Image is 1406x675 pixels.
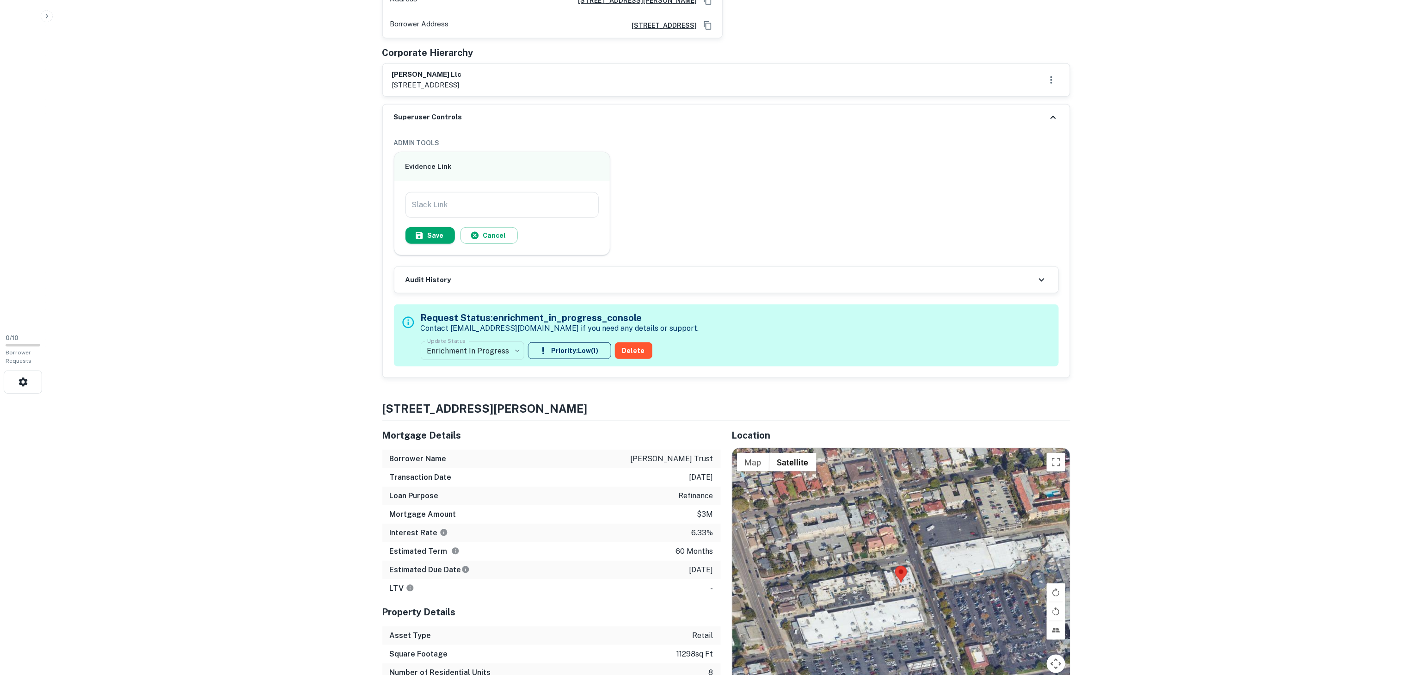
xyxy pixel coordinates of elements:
h6: Audit History [405,275,451,285]
label: Update Status [427,337,466,345]
h6: LTV [390,583,414,594]
p: [PERSON_NAME] trust [631,453,713,464]
p: 11298 sq ft [677,649,713,660]
div: Enrichment In Progress [421,338,524,364]
h6: Transaction Date [390,472,452,483]
button: Tilt map [1047,621,1065,640]
button: Priority:Low(1) [528,342,611,359]
button: Show satellite imagery [769,453,817,471]
span: Borrower Requests [6,349,31,364]
button: Save [405,227,455,244]
p: retail [693,630,713,641]
p: $3m [697,509,713,520]
h5: Property Details [382,605,721,619]
button: Map camera controls [1047,655,1065,673]
button: Show street map [737,453,769,471]
h6: Estimated Due Date [390,564,470,576]
h6: Estimated Term [390,546,460,557]
h6: Mortgage Amount [390,509,456,520]
h6: Evidence Link [405,161,599,172]
h6: Square Footage [390,649,448,660]
svg: Estimate is based on a standard schedule for this type of loan. [461,565,470,574]
h5: Corporate Hierarchy [382,46,473,60]
button: Rotate map clockwise [1047,583,1065,602]
h6: [PERSON_NAME] llc [392,69,462,80]
button: Toggle fullscreen view [1047,453,1065,471]
p: [STREET_ADDRESS] [392,80,462,91]
p: Contact [EMAIL_ADDRESS][DOMAIN_NAME] if you need any details or support. [421,323,699,334]
h6: Superuser Controls [394,112,462,123]
button: Cancel [460,227,518,244]
p: refinance [679,490,713,502]
h6: Asset Type [390,630,431,641]
h4: [STREET_ADDRESS][PERSON_NAME] [382,400,1070,417]
p: 6.33% [692,527,713,539]
p: Borrower Address [390,19,449,32]
svg: The interest rates displayed on the website are for informational purposes only and may be report... [440,528,448,537]
button: Delete [615,342,652,359]
iframe: Chat Widget [1360,571,1406,616]
h6: ADMIN TOOLS [394,138,1059,148]
h5: Mortgage Details [382,428,721,442]
svg: LTVs displayed on the website are for informational purposes only and may be reported incorrectly... [406,584,414,592]
p: 60 months [676,546,713,557]
button: Copy Address [701,19,715,32]
h6: Interest Rate [390,527,448,539]
h5: Request Status: enrichment_in_progress_console [421,311,699,325]
h6: Loan Purpose [390,490,439,502]
h5: Location [732,428,1070,442]
span: 0 / 10 [6,334,18,341]
button: Rotate map counterclockwise [1047,602,1065,621]
a: [STREET_ADDRESS] [625,20,697,31]
svg: Term is based on a standard schedule for this type of loan. [451,547,460,555]
p: [DATE] [689,472,713,483]
p: [DATE] [689,564,713,576]
p: - [711,583,713,594]
h6: Borrower Name [390,453,447,464]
